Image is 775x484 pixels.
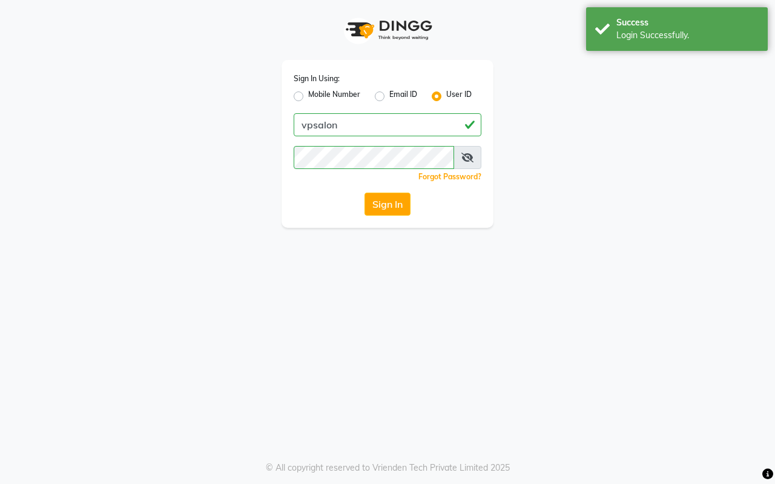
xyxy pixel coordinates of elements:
[616,29,759,42] div: Login Successfully.
[418,172,481,181] a: Forgot Password?
[294,113,481,136] input: Username
[446,89,472,104] label: User ID
[308,89,360,104] label: Mobile Number
[364,193,411,216] button: Sign In
[339,12,436,48] img: logo1.svg
[294,146,454,169] input: Username
[616,16,759,29] div: Success
[294,73,340,84] label: Sign In Using:
[389,89,417,104] label: Email ID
